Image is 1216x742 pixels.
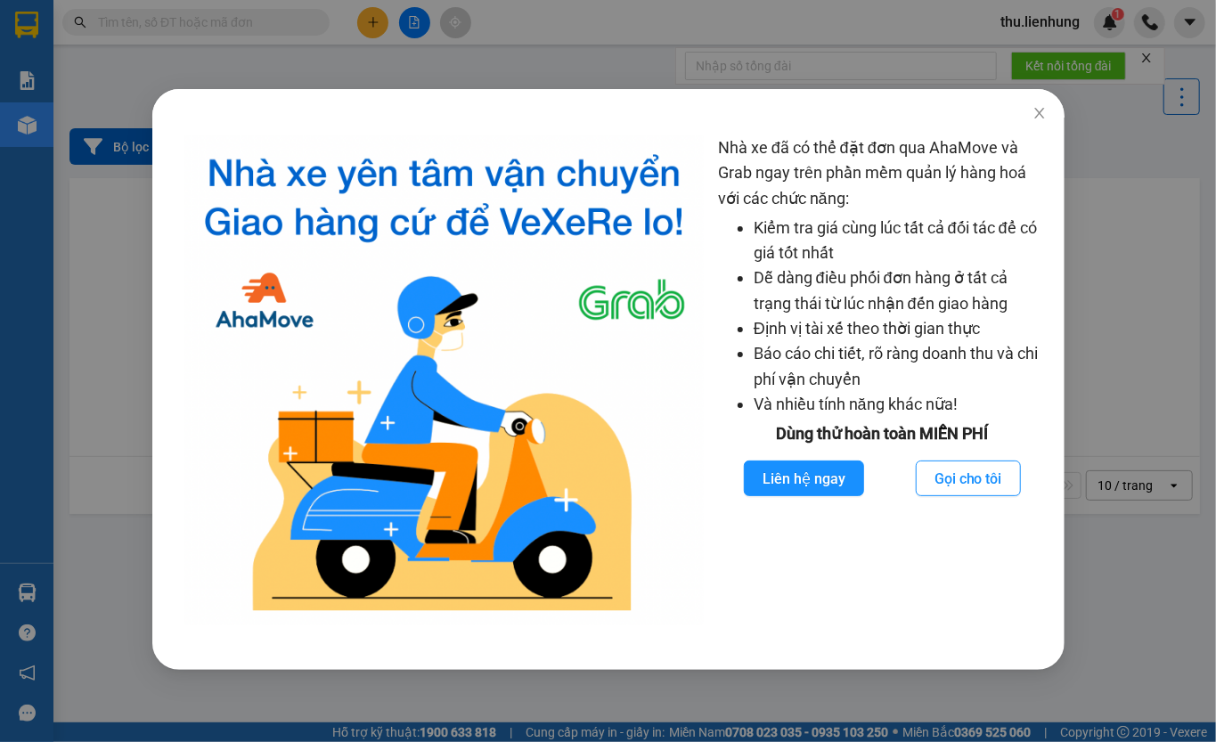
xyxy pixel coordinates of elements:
div: Nhà xe đã có thể đặt đơn qua AhaMove và Grab ngay trên phần mềm quản lý hàng hoá với các chức năng: [717,135,1046,625]
button: Gọi cho tôi [915,461,1020,496]
div: Dùng thử hoàn toàn MIỄN PHÍ [717,421,1046,446]
li: Kiểm tra giá cùng lúc tất cả đối tác để có giá tốt nhất [753,216,1046,266]
button: Liên hệ ngay [743,461,863,496]
li: Báo cáo chi tiết, rõ ràng doanh thu và chi phí vận chuyển [753,341,1046,392]
span: Gọi cho tôi [934,468,1001,490]
button: Close [1014,89,1064,139]
img: logo [184,135,704,625]
li: Dễ dàng điều phối đơn hàng ở tất cả trạng thái từ lúc nhận đến giao hàng [753,265,1046,316]
span: close [1032,106,1046,120]
li: Và nhiều tính năng khác nữa! [753,392,1046,417]
li: Định vị tài xế theo thời gian thực [753,316,1046,341]
span: Liên hệ ngay [762,468,845,490]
